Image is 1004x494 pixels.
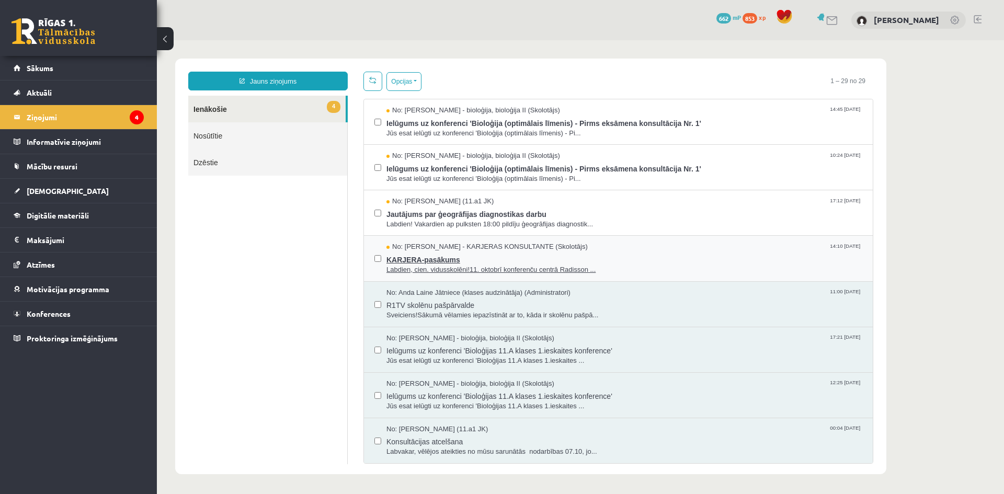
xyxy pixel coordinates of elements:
span: Konsultācijas atcelšana [230,394,705,407]
span: KARJERA-pasākums [230,212,705,225]
a: Jauns ziņojums [31,31,191,50]
a: Sākums [14,56,144,80]
span: Mācību resursi [27,162,77,171]
span: Ielūgums uz konferenci 'Bioloģijas 11.A klases 1.ieskaites konference' [230,303,705,316]
span: 4 [170,61,184,73]
span: Konferences [27,309,71,318]
span: Jūs esat ielūgti uz konferenci 'Bioloģijas 11.A klases 1.ieskaites ... [230,316,705,326]
span: 12:25 [DATE] [671,339,705,347]
span: 10:24 [DATE] [671,111,705,119]
span: Sākums [27,63,53,73]
span: 14:45 [DATE] [671,65,705,73]
span: Ielūgums uz konferenci 'Bioloģija (optimālais līmenis) - Pirms eksāmena konsultācija Nr. 1' [230,121,705,134]
a: Konferences [14,302,144,326]
span: Labdien, cien. vidusskolēni!11. oktobrī konferenču centrā Radisson ... [230,225,705,235]
span: Ielūgums uz konferenci 'Bioloģijas 11.A klases 1.ieskaites konference' [230,348,705,361]
legend: Ziņojumi [27,105,144,129]
a: 662 mP [716,13,741,21]
span: No: [PERSON_NAME] - bioloģija, bioloģija II (Skolotājs) [230,293,397,303]
span: Jūs esat ielūgti uz konferenci 'Bioloģijas 11.A klases 1.ieskaites ... [230,361,705,371]
span: 00:04 [DATE] [671,384,705,392]
a: Rīgas 1. Tālmācības vidusskola [12,18,95,44]
span: No: [PERSON_NAME] (11.a1 JK) [230,156,337,166]
a: No: Anda Laine Jātniece (klases audzinātāja) (Administratori) 11:00 [DATE] R1TV skolēnu pašpārval... [230,248,705,280]
a: Maksājumi [14,228,144,252]
span: Motivācijas programma [27,284,109,294]
span: Jautājums par ģeogrāfijas diagnostikas darbu [230,166,705,179]
a: Informatīvie ziņojumi [14,130,144,154]
a: No: [PERSON_NAME] - bioloģija, bioloģija II (Skolotājs) 10:24 [DATE] Ielūgums uz konferenci 'Biol... [230,111,705,143]
legend: Maksājumi [27,228,144,252]
a: Mācību resursi [14,154,144,178]
span: No: [PERSON_NAME] - bioloģija, bioloģija II (Skolotājs) [230,111,403,121]
span: No: [PERSON_NAME] - bioloģija, bioloģija II (Skolotājs) [230,339,397,349]
a: 853 xp [743,13,771,21]
span: Sveiciens!Sākumā vēlamies iepazīstināt ar to, kāda ir skolēnu pašpā... [230,270,705,280]
span: R1TV skolēnu pašpārvalde [230,257,705,270]
span: mP [733,13,741,21]
span: Aktuāli [27,88,52,97]
a: No: [PERSON_NAME] (11.a1 JK) 00:04 [DATE] Konsultācijas atcelšana Labvakar, vēlējos ateikties no ... [230,384,705,417]
span: Digitālie materiāli [27,211,89,220]
a: Dzēstie [31,109,190,135]
span: Labdien! Vakardien ap pulksten 18:00 pildīju ģeogrāfijas diagnostik... [230,179,705,189]
a: Atzīmes [14,252,144,277]
a: Aktuāli [14,81,144,105]
span: 853 [743,13,757,24]
span: Labvakar, vēlējos ateikties no mūsu sarunātās nodarbības 07.10, jo... [230,407,705,417]
a: [DEMOGRAPHIC_DATA] [14,179,144,203]
a: Proktoringa izmēģinājums [14,326,144,350]
a: 4Ienākošie [31,55,189,82]
a: Ziņojumi4 [14,105,144,129]
span: No: [PERSON_NAME] - KARJERAS KONSULTANTE (Skolotājs) [230,202,431,212]
a: [PERSON_NAME] [874,15,939,25]
span: 11:00 [DATE] [671,248,705,256]
span: Proktoringa izmēģinājums [27,334,118,343]
span: 662 [716,13,731,24]
span: 14:10 [DATE] [671,202,705,210]
span: No: [PERSON_NAME] (11.a1 JK) [230,384,331,394]
a: No: [PERSON_NAME] (11.a1 JK) 17:12 [DATE] Jautājums par ģeogrāfijas diagnostikas darbu Labdien! V... [230,156,705,189]
span: 17:12 [DATE] [671,156,705,164]
span: [DEMOGRAPHIC_DATA] [27,186,109,196]
a: Nosūtītie [31,82,190,109]
a: Digitālie materiāli [14,203,144,227]
span: 17:21 [DATE] [671,293,705,301]
legend: Informatīvie ziņojumi [27,130,144,154]
a: Motivācijas programma [14,277,144,301]
span: Jūs esat ielūgti uz konferenci 'Bioloģija (optimālais līmenis) - Pi... [230,88,705,98]
a: No: [PERSON_NAME] - KARJERAS KONSULTANTE (Skolotājs) 14:10 [DATE] KARJERA-pasākums Labdien, cien.... [230,202,705,234]
img: Endijs Krūmiņš [857,16,867,26]
button: Opcijas [230,32,265,51]
span: xp [759,13,766,21]
span: No: [PERSON_NAME] - bioloģija, bioloģija II (Skolotājs) [230,65,403,75]
i: 4 [130,110,144,124]
span: Ielūgums uz konferenci 'Bioloģija (optimālais līmenis) - Pirms eksāmena konsultācija Nr. 1' [230,75,705,88]
span: 1 – 29 no 29 [666,31,716,50]
span: Jūs esat ielūgti uz konferenci 'Bioloģija (optimālais līmenis) - Pi... [230,134,705,144]
a: No: [PERSON_NAME] - bioloģija, bioloģija II (Skolotājs) 12:25 [DATE] Ielūgums uz konferenci 'Biol... [230,339,705,371]
a: No: [PERSON_NAME] - bioloģija, bioloģija II (Skolotājs) 14:45 [DATE] Ielūgums uz konferenci 'Biol... [230,65,705,98]
span: No: Anda Laine Jātniece (klases audzinātāja) (Administratori) [230,248,414,258]
a: No: [PERSON_NAME] - bioloģija, bioloģija II (Skolotājs) 17:21 [DATE] Ielūgums uz konferenci 'Biol... [230,293,705,326]
span: Atzīmes [27,260,55,269]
